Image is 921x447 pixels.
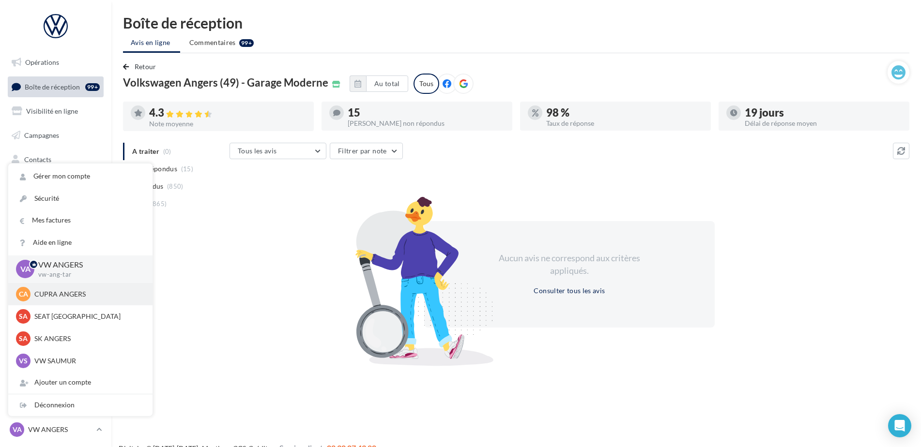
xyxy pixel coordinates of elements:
[8,394,153,416] div: Déconnexion
[6,197,106,218] a: Calendrier
[745,107,902,118] div: 19 jours
[8,420,104,439] a: VA VW ANGERS
[238,147,277,155] span: Tous les avis
[135,62,156,71] span: Retour
[8,209,153,231] a: Mes factures
[6,173,106,194] a: Médiathèque
[8,372,153,393] div: Ajouter un compte
[414,74,439,94] div: Tous
[123,61,160,73] button: Retour
[167,182,184,190] span: (850)
[151,200,167,208] span: (865)
[6,149,106,170] a: Contacts
[19,356,28,366] span: VS
[181,165,193,173] span: (15)
[38,259,137,270] p: VW ANGERS
[348,120,505,127] div: [PERSON_NAME] non répondus
[348,107,505,118] div: 15
[330,143,403,159] button: Filtrer par note
[6,125,106,146] a: Campagnes
[6,52,106,73] a: Opérations
[24,131,59,139] span: Campagnes
[85,83,100,91] div: 99+
[530,285,609,297] button: Consulter tous les avis
[8,188,153,209] a: Sécurité
[546,120,703,127] div: Taux de réponse
[13,425,22,434] span: VA
[34,334,141,343] p: SK ANGERS
[6,253,106,282] a: Campagnes DataOnDemand
[8,165,153,187] a: Gérer mon compte
[745,120,902,127] div: Délai de réponse moyen
[34,356,141,366] p: VW SAUMUR
[19,334,28,343] span: SA
[350,75,408,92] button: Au total
[189,38,236,47] span: Commentaires
[24,155,51,163] span: Contacts
[6,222,106,250] a: PLV et print personnalisable
[8,232,153,253] a: Aide en ligne
[19,289,28,299] span: CA
[26,107,78,115] span: Visibilité en ligne
[25,82,80,90] span: Boîte de réception
[149,120,306,127] div: Note moyenne
[239,39,254,47] div: 99+
[123,77,328,88] span: Volkswagen Angers (49) - Garage Moderne
[6,101,106,121] a: Visibilité en ligne
[546,107,703,118] div: 98 %
[20,264,31,275] span: VA
[34,312,141,321] p: SEAT [GEOGRAPHIC_DATA]
[132,164,177,174] span: Non répondus
[38,270,137,279] p: vw-ang-tar
[149,107,306,119] div: 4.3
[19,312,28,321] span: SA
[888,414,911,437] div: Open Intercom Messenger
[230,143,326,159] button: Tous les avis
[366,75,408,92] button: Au total
[6,76,106,97] a: Boîte de réception99+
[123,15,909,30] div: Boîte de réception
[28,425,92,434] p: VW ANGERS
[25,58,59,66] span: Opérations
[34,289,141,299] p: CUPRA ANGERS
[486,252,653,277] div: Aucun avis ne correspond aux critères appliqués.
